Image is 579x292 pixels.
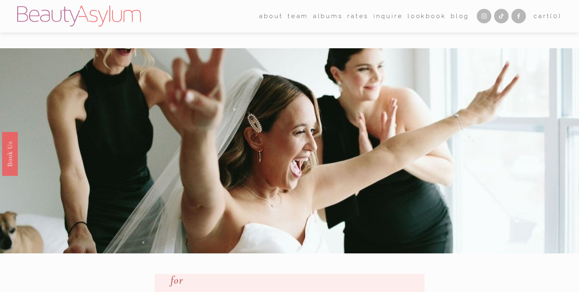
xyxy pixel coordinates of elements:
[313,10,343,23] a: albums
[288,10,308,23] a: folder dropdown
[553,12,558,20] span: 0
[171,273,183,287] em: for
[550,12,561,20] span: ( )
[534,11,562,22] a: Cart(0)
[288,11,308,22] span: team
[451,10,469,23] a: Blog
[477,9,491,23] a: Instagram
[494,9,509,23] a: TikTok
[259,11,283,22] span: about
[408,10,446,23] a: Lookbook
[259,10,283,23] a: folder dropdown
[373,10,403,23] a: Inquire
[17,6,141,27] img: Beauty Asylum | Bridal Hair &amp; Makeup Charlotte &amp; Atlanta
[347,10,369,23] a: Rates
[2,132,18,176] a: Book Us
[511,9,526,23] a: Facebook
